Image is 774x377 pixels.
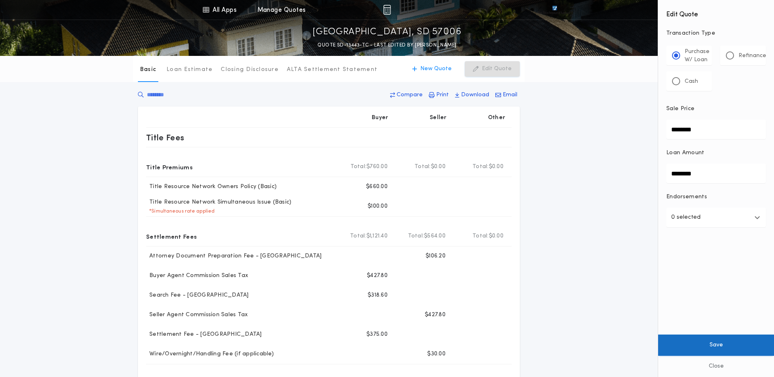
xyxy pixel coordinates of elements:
[372,114,388,122] p: Buyer
[493,88,520,102] button: Email
[427,350,446,358] p: $30.00
[666,164,766,183] input: Loan Amount
[350,163,367,171] b: Total:
[503,91,517,99] p: Email
[146,131,184,144] p: Title Fees
[221,66,279,74] p: Closing Disclosure
[685,78,698,86] p: Cash
[317,41,456,49] p: QUOTE SD-13443-TC - LAST EDITED BY [PERSON_NAME]
[420,65,452,73] p: New Quote
[366,232,388,240] span: $1,121.40
[426,88,451,102] button: Print
[146,291,249,299] p: Search Fee - [GEOGRAPHIC_DATA]
[146,272,248,280] p: Buyer Agent Commission Sales Tax
[146,350,274,358] p: Wire/Overnight/Handling Fee (if applicable)
[404,61,460,77] button: New Quote
[489,163,503,171] span: $0.00
[472,232,489,240] b: Total:
[739,52,766,60] p: Refinance
[388,88,425,102] button: Compare
[465,61,520,77] button: Edit Quote
[313,26,461,39] p: [GEOGRAPHIC_DATA], SD 57006
[658,335,774,356] button: Save
[488,114,505,122] p: Other
[146,208,215,215] p: * Simultaneous rate applied
[658,356,774,377] button: Close
[366,163,388,171] span: $760.00
[431,163,446,171] span: $0.00
[368,291,388,299] p: $318.60
[430,114,447,122] p: Seller
[140,66,156,74] p: Basic
[666,29,766,38] p: Transaction Type
[666,208,766,227] button: 0 selected
[452,88,492,102] button: Download
[489,232,503,240] span: $0.00
[146,330,262,339] p: Settlement Fee - [GEOGRAPHIC_DATA]
[666,105,694,113] p: Sale Price
[368,202,388,211] p: $100.00
[666,193,766,201] p: Endorsements
[383,5,391,15] img: img
[666,149,705,157] p: Loan Amount
[424,232,446,240] span: $564.00
[146,198,291,206] p: Title Resource Network Simultaneous Issue (Basic)
[397,91,423,99] p: Compare
[666,120,766,139] input: Sale Price
[425,311,446,319] p: $427.80
[426,252,446,260] p: $106.20
[666,5,766,20] h4: Edit Quote
[366,183,388,191] p: $660.00
[166,66,213,74] p: Loan Estimate
[146,252,322,260] p: Attorney Document Preparation Fee - [GEOGRAPHIC_DATA]
[287,66,377,74] p: ALTA Settlement Statement
[146,230,197,243] p: Settlement Fees
[350,232,366,240] b: Total:
[461,91,489,99] p: Download
[482,65,512,73] p: Edit Quote
[146,311,248,319] p: Seller Agent Commission Sales Tax
[685,48,710,64] p: Purchase W/ Loan
[146,160,193,173] p: Title Premiums
[436,91,449,99] p: Print
[671,213,701,222] p: 0 selected
[472,163,489,171] b: Total:
[367,272,388,280] p: $427.80
[408,232,424,240] b: Total:
[146,183,277,191] p: Title Resource Network Owners Policy (Basic)
[537,6,572,14] img: vs-icon
[366,330,388,339] p: $375.00
[415,163,431,171] b: Total:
